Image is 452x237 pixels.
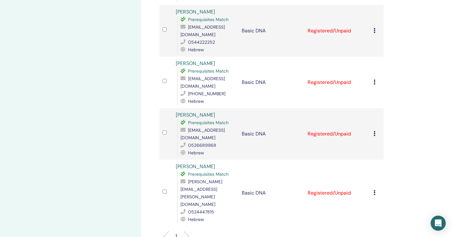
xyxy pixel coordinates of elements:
[188,120,229,125] span: Prerequisites Match
[176,8,215,15] a: [PERSON_NAME]
[188,17,229,22] span: Prerequisites Match
[180,24,225,37] span: [EMAIL_ADDRESS][DOMAIN_NAME]
[188,91,225,96] span: [PHONE_NUMBER]
[188,98,204,104] span: Hebrew
[239,160,304,226] td: Basic DNA
[239,5,304,57] td: Basic DNA
[431,216,446,231] div: Open Intercom Messenger
[180,127,225,141] span: [EMAIL_ADDRESS][DOMAIN_NAME]
[188,47,204,52] span: Hebrew
[176,163,215,170] a: [PERSON_NAME]
[176,112,215,118] a: [PERSON_NAME]
[180,179,222,207] span: [PERSON_NAME][EMAIL_ADDRESS][PERSON_NAME][DOMAIN_NAME]
[188,209,214,215] span: 0524447815
[176,60,215,67] a: [PERSON_NAME]
[239,57,304,108] td: Basic DNA
[239,108,304,160] td: Basic DNA
[188,68,229,74] span: Prerequisites Match
[188,217,204,222] span: Hebrew
[188,39,215,45] span: 0544222252
[180,76,225,89] span: [EMAIL_ADDRESS][DOMAIN_NAME]
[188,150,204,156] span: Hebrew
[188,171,229,177] span: Prerequisites Match
[188,142,216,148] span: 0526689968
